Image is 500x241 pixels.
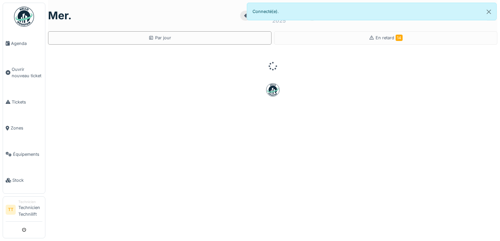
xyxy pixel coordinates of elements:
span: Zones [11,125,42,131]
div: Par jour [148,35,171,41]
a: TT TechnicienTechnicien Technilift [6,199,42,222]
a: Stock [3,167,45,193]
li: TT [6,205,16,215]
li: Technicien Technilift [18,199,42,220]
button: Close [481,3,496,21]
a: Agenda [3,30,45,56]
div: Technicien [18,199,42,204]
a: Tickets [3,89,45,115]
span: Agenda [11,40,42,47]
img: Badge_color-CXgf-gQk.svg [14,7,34,27]
a: Zones [3,115,45,141]
a: Équipements [3,141,45,167]
a: Ouvrir nouveau ticket [3,56,45,89]
span: En retard [376,35,403,40]
span: Ouvrir nouveau ticket [12,66,42,79]
span: Équipements [13,151,42,157]
h1: mer. [48,9,72,22]
span: 14 [396,35,403,41]
span: Stock [12,177,42,183]
img: badge-BVDL4wpA.svg [266,83,280,97]
span: Tickets [12,99,42,105]
div: Connecté(e). [247,3,497,20]
div: 2025 [272,17,286,25]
